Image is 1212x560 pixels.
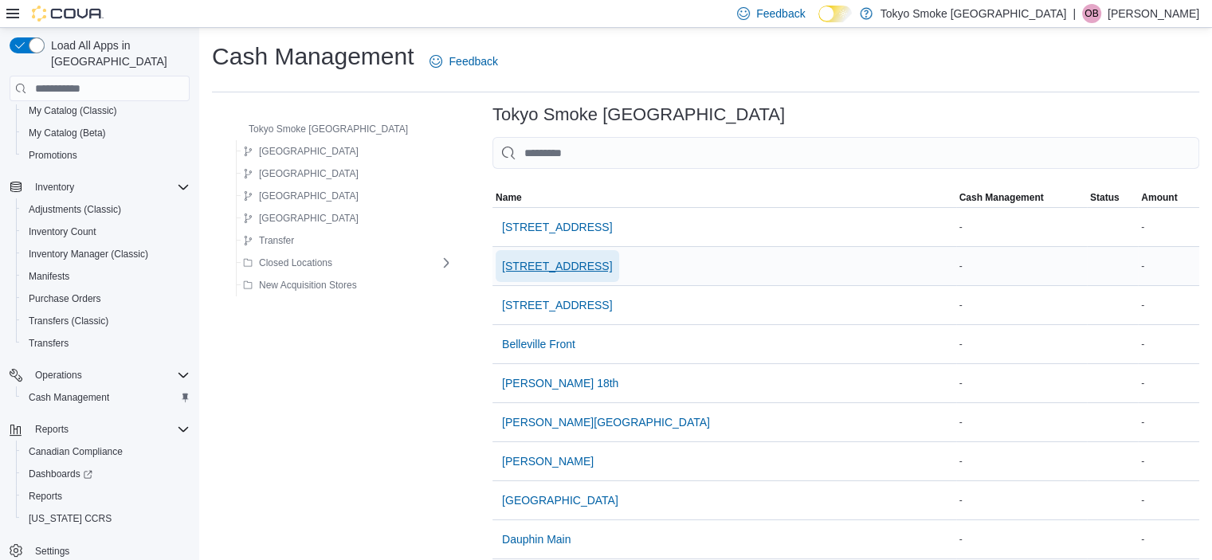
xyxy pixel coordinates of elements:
div: - [1138,374,1199,393]
a: Dashboards [16,463,196,485]
span: [PERSON_NAME][GEOGRAPHIC_DATA] [502,414,710,430]
button: [GEOGRAPHIC_DATA] [237,209,365,228]
span: Promotions [29,149,77,162]
div: - [956,452,1087,471]
div: - [956,217,1087,237]
span: Feedback [756,6,805,22]
button: Cash Management [956,188,1087,207]
a: Promotions [22,146,84,165]
span: [GEOGRAPHIC_DATA] [259,212,359,225]
a: Manifests [22,267,76,286]
button: Inventory Manager (Classic) [16,243,196,265]
div: - [1138,530,1199,549]
div: - [1138,491,1199,510]
button: Operations [29,366,88,385]
p: [PERSON_NAME] [1108,4,1199,23]
h1: Cash Management [212,41,414,72]
a: Canadian Compliance [22,442,129,461]
span: Transfers (Classic) [22,311,190,331]
div: - [956,374,1087,393]
a: Inventory Count [22,222,103,241]
button: Belleville Front [496,328,582,360]
span: Reports [35,423,69,436]
span: [STREET_ADDRESS] [502,297,612,313]
span: Dauphin Main [502,531,571,547]
a: My Catalog (Beta) [22,123,112,143]
input: Dark Mode [818,6,852,22]
span: Operations [29,366,190,385]
button: Operations [3,364,196,386]
span: Name [496,191,522,204]
button: [GEOGRAPHIC_DATA] [496,484,625,516]
button: Name [492,188,956,207]
span: [PERSON_NAME] 18th [502,375,618,391]
button: [PERSON_NAME][GEOGRAPHIC_DATA] [496,406,716,438]
div: - [1138,335,1199,354]
button: Reports [3,418,196,441]
button: Amount [1138,188,1199,207]
button: [GEOGRAPHIC_DATA] [237,142,365,161]
span: [GEOGRAPHIC_DATA] [259,190,359,202]
a: Inventory Manager (Classic) [22,245,155,264]
span: Canadian Compliance [22,442,190,461]
span: Dashboards [22,464,190,484]
span: Amount [1141,191,1177,204]
button: Canadian Compliance [16,441,196,463]
span: Reports [22,487,190,506]
p: | [1073,4,1076,23]
span: My Catalog (Classic) [29,104,117,117]
button: Inventory [3,176,196,198]
span: [PERSON_NAME] [502,453,594,469]
span: My Catalog (Beta) [29,127,106,139]
span: My Catalog (Classic) [22,101,190,120]
div: - [956,296,1087,315]
button: Transfers (Classic) [16,310,196,332]
a: Feedback [423,45,504,77]
span: Dashboards [29,468,92,480]
a: Purchase Orders [22,289,108,308]
span: Operations [35,369,82,382]
span: Cash Management [29,391,109,404]
button: [PERSON_NAME] [496,445,600,477]
button: Tokyo Smoke [GEOGRAPHIC_DATA] [226,119,414,139]
span: Purchase Orders [22,289,190,308]
span: [GEOGRAPHIC_DATA] [259,167,359,180]
div: - [956,413,1087,432]
span: Inventory [29,178,190,197]
button: Inventory Count [16,221,196,243]
span: Load All Apps in [GEOGRAPHIC_DATA] [45,37,190,69]
a: Reports [22,487,69,506]
button: Transfer [237,231,300,250]
span: [GEOGRAPHIC_DATA] [259,145,359,158]
span: Status [1090,191,1120,204]
span: [GEOGRAPHIC_DATA] [502,492,618,508]
span: Transfers [29,337,69,350]
a: Transfers [22,334,75,353]
div: Orrion Benoit [1082,4,1101,23]
div: - [956,491,1087,510]
button: Status [1087,188,1138,207]
span: Settings [35,545,69,558]
span: Feedback [449,53,497,69]
span: Promotions [22,146,190,165]
p: Tokyo Smoke [GEOGRAPHIC_DATA] [881,4,1067,23]
div: - [956,257,1087,276]
button: Reports [29,420,75,439]
span: Canadian Compliance [29,445,123,458]
span: [US_STATE] CCRS [29,512,112,525]
a: Dashboards [22,464,99,484]
button: [GEOGRAPHIC_DATA] [237,186,365,206]
h3: Tokyo Smoke [GEOGRAPHIC_DATA] [492,105,785,124]
span: Inventory Count [29,225,96,238]
span: Closed Locations [259,257,332,269]
button: [GEOGRAPHIC_DATA] [237,164,365,183]
button: My Catalog (Classic) [16,100,196,122]
span: Purchase Orders [29,292,101,305]
span: Adjustments (Classic) [29,203,121,216]
button: Manifests [16,265,196,288]
div: - [956,335,1087,354]
button: My Catalog (Beta) [16,122,196,144]
div: - [1138,217,1199,237]
div: - [1138,452,1199,471]
span: Cash Management [22,388,190,407]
